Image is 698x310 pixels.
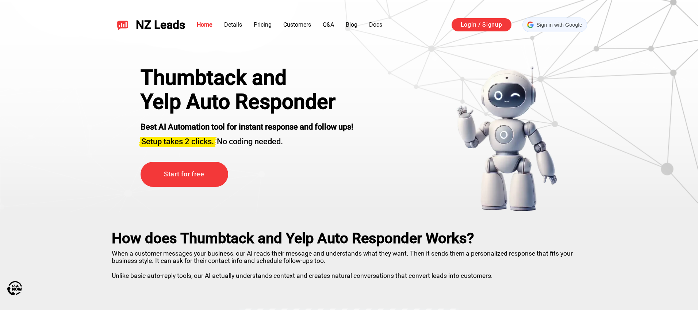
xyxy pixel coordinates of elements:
[7,281,22,295] img: Call Now
[141,90,353,114] h1: Yelp Auto Responder
[283,21,311,28] a: Customers
[522,18,587,32] div: Sign in with Google
[141,122,353,131] strong: Best AI Automation tool for instant response and follow ups!
[141,66,353,90] div: Thumbtack and
[112,247,586,279] p: When a customer messages your business, our AI reads their message and understands what they want...
[224,21,242,28] a: Details
[141,133,353,147] h3: No coding needed.
[117,19,129,31] img: NZ Leads logo
[141,162,228,187] a: Start for free
[369,21,382,28] a: Docs
[456,66,558,212] img: yelp bot
[136,18,185,32] span: NZ Leads
[254,21,272,28] a: Pricing
[346,21,357,28] a: Blog
[141,137,214,146] span: Setup takes 2 clicks.
[452,18,511,31] a: Login / Signup
[537,21,582,29] span: Sign in with Google
[323,21,334,28] a: Q&A
[197,21,212,28] a: Home
[112,230,586,247] h2: How does Thumbtack and Yelp Auto Responder Works?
